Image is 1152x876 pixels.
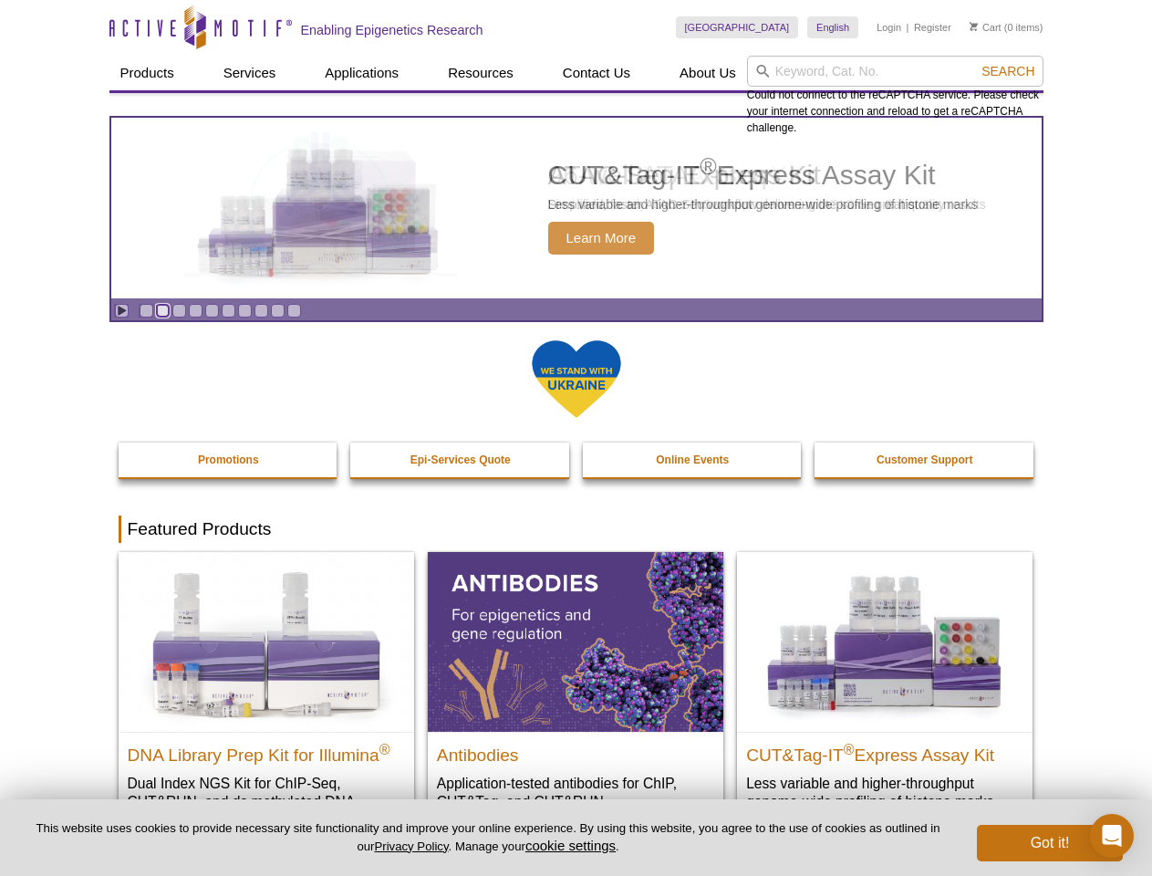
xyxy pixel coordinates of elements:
[877,454,972,466] strong: Customer Support
[128,737,405,765] h2: DNA Library Prep Kit for Illumina
[437,774,714,811] p: Application-tested antibodies for ChIP, CUT&Tag, and CUT&RUN.
[301,22,483,38] h2: Enabling Epigenetics Research
[29,820,947,855] p: This website uses cookies to provide necessary site functionality and improve your online experie...
[428,552,723,829] a: All Antibodies Antibodies Application-tested antibodies for ChIP, CUT&Tag, and CUT&RUN.
[271,304,285,318] a: Go to slide 9
[111,118,1042,298] a: CUT&Tag-IT Express Assay Kit CUT&Tag-IT®Express Assay Kit Less variable and higher-throughput gen...
[437,56,524,90] a: Resources
[977,825,1123,861] button: Got it!
[109,56,185,90] a: Products
[410,454,511,466] strong: Epi-Services Quote
[119,516,1034,543] h2: Featured Products
[737,552,1033,829] a: CUT&Tag-IT® Express Assay Kit CUT&Tag-IT®Express Assay Kit Less variable and higher-throughput ge...
[119,552,414,731] img: DNA Library Prep Kit for Illumina
[747,56,1043,136] div: Could not connect to the reCAPTCHA service. Please check your internet connection and reload to g...
[428,552,723,731] img: All Antibodies
[583,443,804,477] a: Online Events
[746,774,1023,811] p: Less variable and higher-throughput genome-wide profiling of histone marks​.
[379,741,390,756] sup: ®
[747,56,1043,87] input: Keyword, Cat. No.
[669,56,747,90] a: About Us
[877,21,901,34] a: Login
[737,552,1033,731] img: CUT&Tag-IT® Express Assay Kit
[1090,814,1134,858] div: Open Intercom Messenger
[128,774,405,829] p: Dual Index NGS Kit for ChIP-Seq, CUT&RUN, and ds methylated DNA assays.
[676,16,799,38] a: [GEOGRAPHIC_DATA]
[189,304,202,318] a: Go to slide 4
[746,737,1023,765] h2: CUT&Tag-IT Express Assay Kit
[115,304,129,318] a: Toggle autoplay
[981,64,1034,78] span: Search
[140,304,153,318] a: Go to slide 1
[172,304,186,318] a: Go to slide 3
[548,222,655,255] span: Learn More
[525,838,616,853] button: cookie settings
[254,304,268,318] a: Go to slide 8
[914,21,951,34] a: Register
[815,443,1035,477] a: Customer Support
[700,153,716,179] sup: ®
[213,56,287,90] a: Services
[119,443,339,477] a: Promotions
[548,162,979,189] h2: CUT&Tag-IT Express Assay Kit
[238,304,252,318] a: Go to slide 7
[844,741,855,756] sup: ®
[656,454,729,466] strong: Online Events
[970,16,1043,38] li: (0 items)
[198,454,259,466] strong: Promotions
[531,339,622,420] img: We Stand With Ukraine
[222,304,235,318] a: Go to slide 6
[111,118,1042,298] article: CUT&Tag-IT Express Assay Kit
[970,22,978,31] img: Your Cart
[205,304,219,318] a: Go to slide 5
[314,56,410,90] a: Applications
[907,16,909,38] li: |
[970,21,1002,34] a: Cart
[350,443,571,477] a: Epi-Services Quote
[548,196,979,213] p: Less variable and higher-throughput genome-wide profiling of histone marks
[437,737,714,765] h2: Antibodies
[119,552,414,847] a: DNA Library Prep Kit for Illumina DNA Library Prep Kit for Illumina® Dual Index NGS Kit for ChIP-...
[170,108,471,308] img: CUT&Tag-IT Express Assay Kit
[156,304,170,318] a: Go to slide 2
[552,56,641,90] a: Contact Us
[976,63,1040,79] button: Search
[807,16,858,38] a: English
[374,839,448,853] a: Privacy Policy
[287,304,301,318] a: Go to slide 10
